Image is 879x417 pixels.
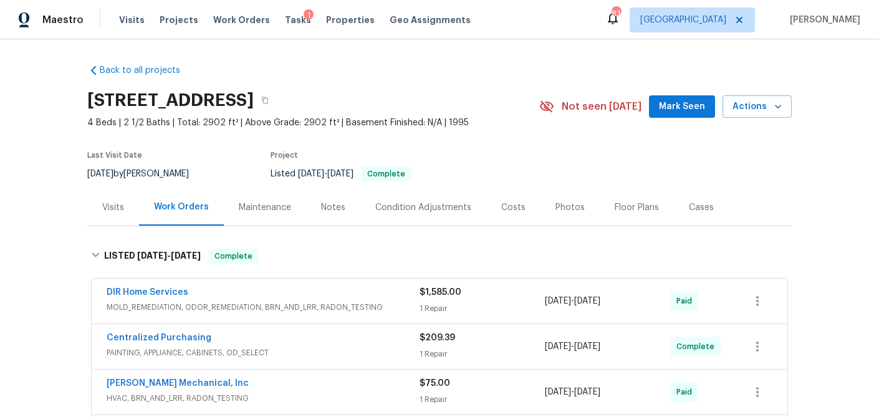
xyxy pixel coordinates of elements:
[562,100,641,113] span: Not seen [DATE]
[420,379,450,388] span: $75.00
[390,14,471,26] span: Geo Assignments
[107,333,211,342] a: Centralized Purchasing
[239,201,291,214] div: Maintenance
[362,170,410,178] span: Complete
[107,301,420,314] span: MOLD_REMEDIATION, ODOR_REMEDIATION, BRN_AND_LRR, RADON_TESTING
[689,201,714,214] div: Cases
[298,170,353,178] span: -
[87,170,113,178] span: [DATE]
[676,295,697,307] span: Paid
[612,7,620,20] div: 83
[545,388,571,396] span: [DATE]
[107,347,420,359] span: PAINTING, APPLIANCE, CABINETS, OD_SELECT
[375,201,471,214] div: Condition Adjustments
[659,99,705,115] span: Mark Seen
[209,250,257,262] span: Complete
[321,201,345,214] div: Notes
[160,14,198,26] span: Projects
[545,340,600,353] span: -
[545,342,571,351] span: [DATE]
[420,302,545,315] div: 1 Repair
[326,14,375,26] span: Properties
[574,297,600,305] span: [DATE]
[723,95,792,118] button: Actions
[649,95,715,118] button: Mark Seen
[304,9,314,22] div: 1
[271,170,411,178] span: Listed
[327,170,353,178] span: [DATE]
[102,201,124,214] div: Visits
[104,249,201,264] h6: LISTED
[87,151,142,159] span: Last Visit Date
[87,64,207,77] a: Back to all projects
[87,236,792,276] div: LISTED [DATE]-[DATE]Complete
[107,288,188,297] a: DIR Home Services
[785,14,860,26] span: [PERSON_NAME]
[420,348,545,360] div: 1 Repair
[676,386,697,398] span: Paid
[615,201,659,214] div: Floor Plans
[574,388,600,396] span: [DATE]
[420,288,461,297] span: $1,585.00
[137,251,201,260] span: -
[285,16,311,24] span: Tasks
[732,99,782,115] span: Actions
[213,14,270,26] span: Work Orders
[420,333,455,342] span: $209.39
[640,14,726,26] span: [GEOGRAPHIC_DATA]
[87,94,254,107] h2: [STREET_ADDRESS]
[42,14,84,26] span: Maestro
[87,117,539,129] span: 4 Beds | 2 1/2 Baths | Total: 2902 ft² | Above Grade: 2902 ft² | Basement Finished: N/A | 1995
[271,151,298,159] span: Project
[119,14,145,26] span: Visits
[555,201,585,214] div: Photos
[298,170,324,178] span: [DATE]
[545,295,600,307] span: -
[137,251,167,260] span: [DATE]
[171,251,201,260] span: [DATE]
[501,201,526,214] div: Costs
[87,166,204,181] div: by [PERSON_NAME]
[545,386,600,398] span: -
[154,201,209,213] div: Work Orders
[254,89,276,112] button: Copy Address
[107,379,249,388] a: [PERSON_NAME] Mechanical, Inc
[574,342,600,351] span: [DATE]
[420,393,545,406] div: 1 Repair
[545,297,571,305] span: [DATE]
[676,340,719,353] span: Complete
[107,392,420,405] span: HVAC, BRN_AND_LRR, RADON_TESTING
